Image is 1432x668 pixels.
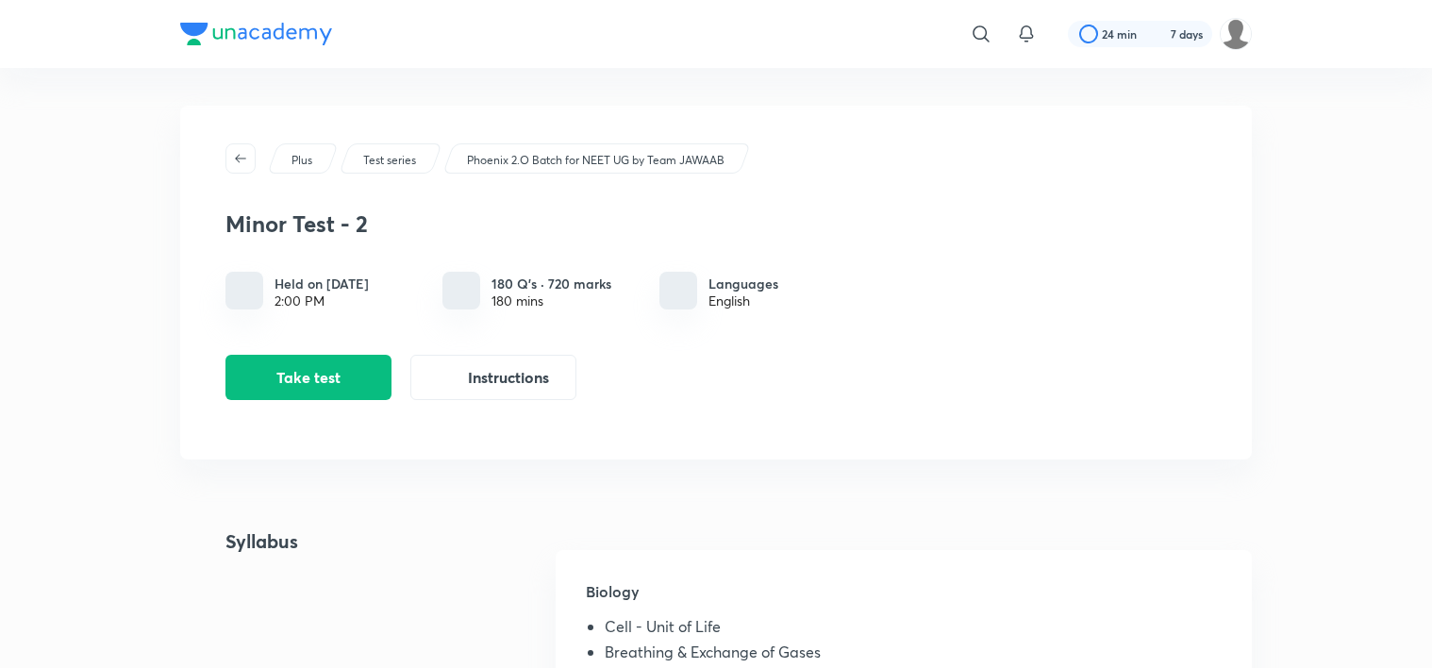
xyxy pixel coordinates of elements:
[360,152,420,169] a: Test series
[225,210,858,238] h3: Minor Test - 2
[275,274,369,293] h6: Held on [DATE]
[605,643,1222,668] li: Breathing & Exchange of Gases
[235,281,254,300] img: timing
[438,366,460,389] img: instruction
[289,152,316,169] a: Plus
[708,274,778,293] h6: Languages
[363,152,416,169] p: Test series
[464,152,728,169] a: Phoenix 2.O Batch for NEET UG by Team JAWAAB
[708,293,778,309] div: English
[180,23,332,45] img: Company Logo
[586,580,1222,618] h5: Biology
[1148,25,1167,43] img: streak
[491,274,611,293] h6: 180 Q’s · 720 marks
[275,293,369,309] div: 2:00 PM
[410,355,576,400] button: Instructions
[225,355,391,400] button: Take test
[605,618,1222,643] li: Cell - Unit of Life
[669,281,688,300] img: languages
[450,279,474,303] img: quiz info
[467,152,724,169] p: Phoenix 2.O Batch for NEET UG by Team JAWAAB
[1220,18,1252,50] img: shruti gupta
[291,152,312,169] p: Plus
[867,174,1207,419] img: default
[491,293,611,309] div: 180 mins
